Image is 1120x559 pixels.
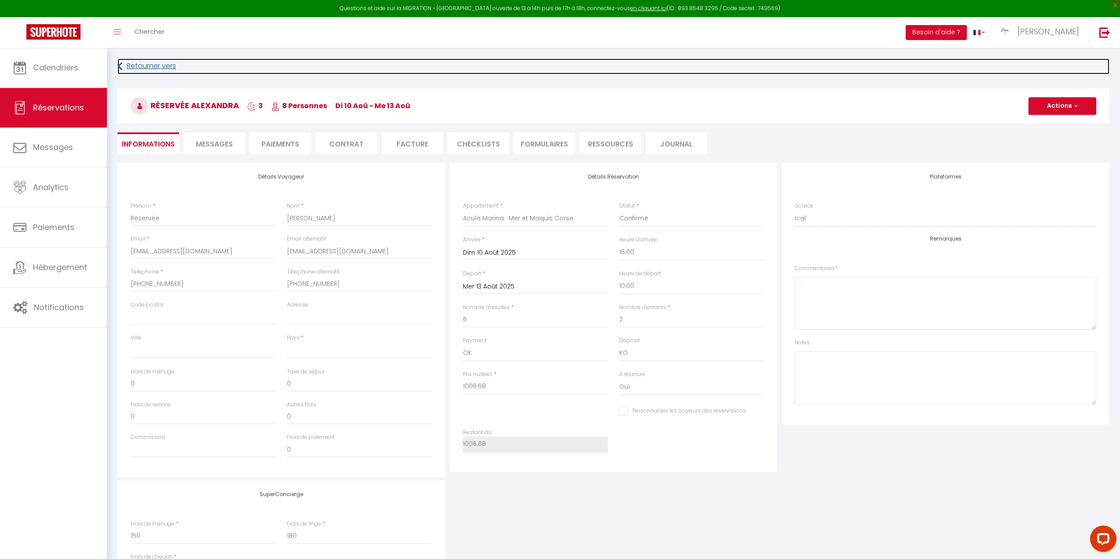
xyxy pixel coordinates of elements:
span: [PERSON_NAME] [1017,26,1079,37]
label: Commission [131,433,165,442]
span: 3 [247,101,263,111]
li: Informations [118,132,179,154]
label: Téléphone alternatif [287,268,340,276]
a: ... [PERSON_NAME] [992,17,1090,48]
span: di 10 Aoû - me 13 Aoû [335,101,410,111]
label: Autres frais [287,401,316,409]
label: A relancer [619,370,645,379]
label: Payment [463,336,487,345]
label: Taxe de séjour [287,368,325,376]
label: Pays [287,334,300,342]
span: Analytics [33,182,69,193]
label: Frais de linge [287,520,321,528]
label: Arrivée [463,236,481,244]
span: 8 Personnes [271,101,327,111]
label: Notes [795,339,810,347]
button: Actions [1028,97,1096,115]
img: ... [999,25,1012,38]
h4: Remarques [795,236,1096,242]
label: Code postal [131,301,163,309]
span: Réservations [33,102,84,113]
h4: Détails Réservation [463,174,764,180]
iframe: LiveChat chat widget [1083,522,1120,559]
label: Email alternatif [287,235,326,243]
label: Prix nuitées [463,370,492,379]
span: Messages [33,142,73,153]
img: Super Booking [26,24,81,40]
label: Frais de service [131,401,171,409]
label: Appartement [463,202,499,210]
label: Ville [131,334,141,342]
span: Calendriers [33,62,78,73]
span: Messages [196,139,233,149]
label: Deposit [619,336,640,345]
h4: SuperConcierge [131,491,432,497]
span: Chercher [134,27,165,36]
label: Commentaires [795,264,837,273]
label: Heure de départ [619,270,661,278]
label: Téléphone [131,268,159,276]
li: Facture [382,132,443,154]
label: Nombre d'adultes [463,303,510,312]
label: Heure d'arrivée [619,236,657,244]
label: Adresse [287,301,308,309]
span: Notifications [34,302,84,313]
li: Paiements [250,132,311,154]
img: logout [1099,27,1110,38]
label: Source [795,202,813,210]
label: Restant dû [463,428,492,437]
h4: Détails Voyageur [131,174,432,180]
li: Contrat [316,132,377,154]
span: Réservée Alexandra [131,100,239,111]
li: Ressources [580,132,641,154]
label: Départ [463,270,481,278]
label: Nom [287,202,300,210]
label: Email [131,235,145,243]
label: Frais de ménage [131,368,175,376]
label: Nombre d'enfants [619,303,666,312]
a: Retourner vers [118,58,1109,74]
label: Frais de ménage [131,520,175,528]
span: Hébergement [33,262,87,273]
h4: Plateformes [795,174,1096,180]
label: Statut [619,202,635,210]
a: en cliquant ici [630,4,667,12]
li: FORMULAIRES [514,132,575,154]
li: CHECKLISTS [448,132,509,154]
span: Paiements [33,222,74,233]
a: Chercher [128,17,171,48]
label: Frais de paiement [287,433,334,442]
label: Prénom [131,202,151,210]
li: Journal [646,132,707,154]
button: Besoin d'aide ? [906,25,967,40]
